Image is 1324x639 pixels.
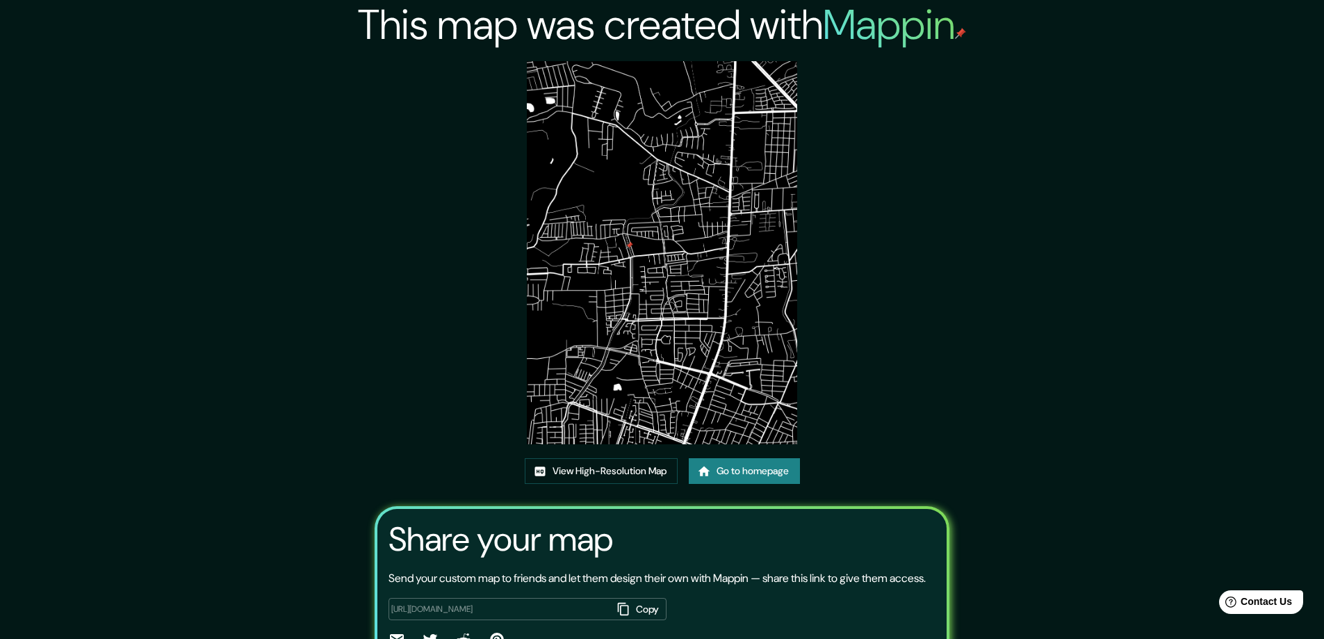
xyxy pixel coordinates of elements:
[527,61,798,444] img: created-map
[525,458,678,484] a: View High-Resolution Map
[389,520,613,559] h3: Share your map
[389,570,926,587] p: Send your custom map to friends and let them design their own with Mappin — share this link to gi...
[689,458,800,484] a: Go to homepage
[612,598,667,621] button: Copy
[1200,585,1309,624] iframe: Help widget launcher
[955,28,966,39] img: mappin-pin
